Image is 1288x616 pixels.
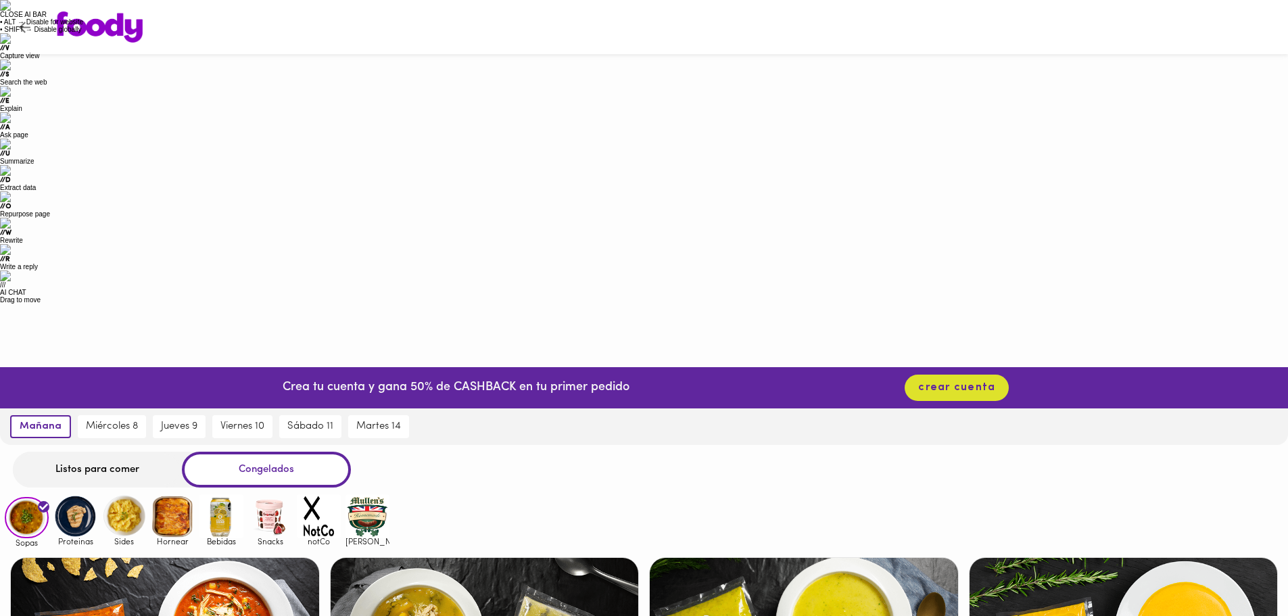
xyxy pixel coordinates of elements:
[248,537,292,546] span: Snacks
[1210,538,1274,602] iframe: Messagebird Livechat Widget
[53,537,97,546] span: Proteinas
[13,452,182,488] div: Listos para comer
[161,421,197,433] span: jueves 9
[287,421,333,433] span: sábado 11
[151,537,195,546] span: Hornear
[918,381,995,394] span: crear cuenta
[5,538,49,547] span: Sopas
[151,494,195,538] img: Hornear
[348,415,409,438] button: martes 14
[86,421,138,433] span: miércoles 8
[102,537,146,546] span: Sides
[5,497,49,539] img: Sopas
[905,375,1009,401] button: crear cuenta
[248,494,292,538] img: Snacks
[345,494,389,538] img: mullens
[297,494,341,538] img: notCo
[297,537,341,546] span: notCo
[199,494,243,538] img: Bebidas
[53,494,97,538] img: Proteinas
[345,537,389,546] span: [PERSON_NAME]
[199,537,243,546] span: Bebidas
[356,421,401,433] span: martes 14
[10,415,71,438] button: mañana
[20,421,62,433] span: mañana
[283,379,629,397] p: Crea tu cuenta y gana 50% de CASHBACK en tu primer pedido
[220,421,264,433] span: viernes 10
[78,415,146,438] button: miércoles 8
[279,415,341,438] button: sábado 11
[102,494,146,538] img: Sides
[153,415,206,438] button: jueves 9
[212,415,272,438] button: viernes 10
[182,452,351,488] div: Congelados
